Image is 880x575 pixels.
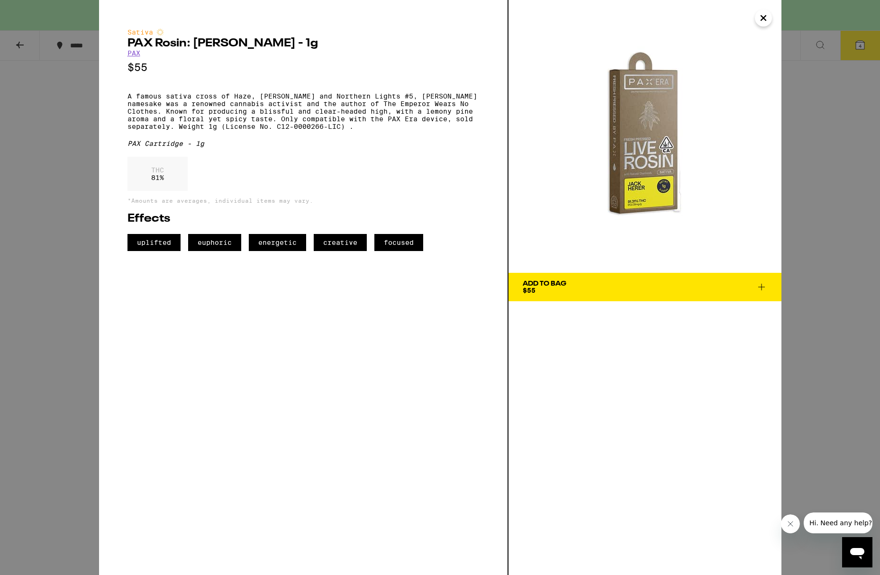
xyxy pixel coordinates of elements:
div: Sativa [127,28,479,36]
img: sativaColor.svg [156,28,164,36]
button: Add To Bag$55 [508,273,781,301]
div: PAX Cartridge - 1g [127,140,479,147]
span: $55 [523,287,535,294]
p: *Amounts are averages, individual items may vary. [127,198,479,204]
div: 81 % [127,157,188,191]
iframe: Message from company [804,512,872,533]
span: focused [374,234,423,251]
span: creative [314,234,367,251]
button: Close [755,9,772,27]
a: PAX [127,49,140,57]
p: A famous sativa cross of Haze, [PERSON_NAME] and Northern Lights #5, [PERSON_NAME] namesake was a... [127,92,479,130]
span: euphoric [188,234,241,251]
iframe: Button to launch messaging window [842,537,872,567]
iframe: Close message [781,514,800,533]
div: Add To Bag [523,280,566,287]
span: energetic [249,234,306,251]
p: $55 [127,62,479,73]
h2: Effects [127,213,479,225]
span: uplifted [127,234,181,251]
p: THC [151,166,164,174]
h2: PAX Rosin: [PERSON_NAME] - 1g [127,38,479,49]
